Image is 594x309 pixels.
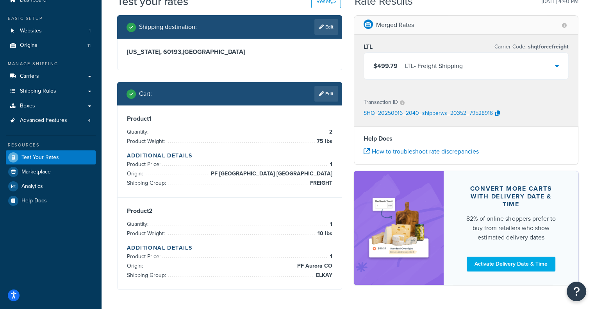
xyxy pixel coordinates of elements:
[89,28,91,34] span: 1
[364,134,569,143] h4: Help Docs
[21,154,59,161] span: Test Your Rates
[6,165,96,179] a: Marketplace
[526,43,569,51] span: shqtforcefreight
[6,179,96,193] a: Analytics
[467,257,555,271] a: Activate Delivery Date & Time
[364,147,479,156] a: How to troubleshoot rate discrepancies
[366,183,432,273] img: feature-image-ddt-36eae7f7280da8017bfb280eaccd9c446f90b1fe08728e4019434db127062ab4.png
[127,137,167,145] span: Product Weight:
[364,97,398,108] p: Transaction ID
[364,108,493,120] p: SHQ_20250916_2040_shipperws_20352_79528916
[462,214,560,242] div: 82% of online shoppers prefer to buy from retailers who show estimated delivery dates
[6,113,96,128] a: Advanced Features4
[462,185,560,208] div: Convert more carts with delivery date & time
[209,169,332,179] span: PF [GEOGRAPHIC_DATA] [GEOGRAPHIC_DATA]
[376,20,414,30] p: Merged Rates
[20,88,56,95] span: Shipping Rules
[6,69,96,84] a: Carriers
[21,183,43,190] span: Analytics
[6,15,96,22] div: Basic Setup
[6,38,96,53] li: Origins
[6,113,96,128] li: Advanced Features
[87,42,91,49] span: 11
[6,194,96,208] a: Help Docs
[20,28,42,34] span: Websites
[316,229,332,238] span: 10 lbs
[6,150,96,164] a: Test Your Rates
[20,117,67,124] span: Advanced Features
[364,43,373,51] h3: LTL
[127,244,332,252] h4: Additional Details
[6,24,96,38] li: Websites
[327,127,332,137] span: 2
[20,42,37,49] span: Origins
[21,198,47,204] span: Help Docs
[494,41,569,52] p: Carrier Code:
[567,282,586,301] button: Open Resource Center
[127,152,332,160] h4: Additional Details
[405,61,463,71] div: LTL - Freight Shipping
[127,229,167,238] span: Product Weight:
[6,61,96,67] div: Manage Shipping
[328,220,332,229] span: 1
[328,252,332,261] span: 1
[88,117,91,124] span: 4
[127,115,332,123] h3: Product 1
[20,73,39,80] span: Carriers
[314,19,338,35] a: Edit
[127,170,145,178] span: Origin:
[6,38,96,53] a: Origins11
[127,252,162,261] span: Product Price:
[127,128,150,136] span: Quantity:
[127,262,145,270] span: Origin:
[127,207,332,215] h3: Product 2
[314,271,332,280] span: ELKAY
[373,61,398,70] span: $499.79
[139,23,197,30] h2: Shipping destination :
[127,271,168,279] span: Shipping Group:
[6,99,96,113] a: Boxes
[6,24,96,38] a: Websites1
[295,261,332,271] span: PF Aurora CO
[314,86,338,102] a: Edit
[6,142,96,148] div: Resources
[139,90,152,97] h2: Cart :
[21,169,51,175] span: Marketplace
[127,160,162,168] span: Product Price:
[315,137,332,146] span: 75 lbs
[127,179,168,187] span: Shipping Group:
[328,160,332,169] span: 1
[308,179,332,188] span: FREIGHT
[20,103,35,109] span: Boxes
[6,84,96,98] a: Shipping Rules
[127,48,332,56] h3: [US_STATE], 60193 , [GEOGRAPHIC_DATA]
[127,220,150,228] span: Quantity:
